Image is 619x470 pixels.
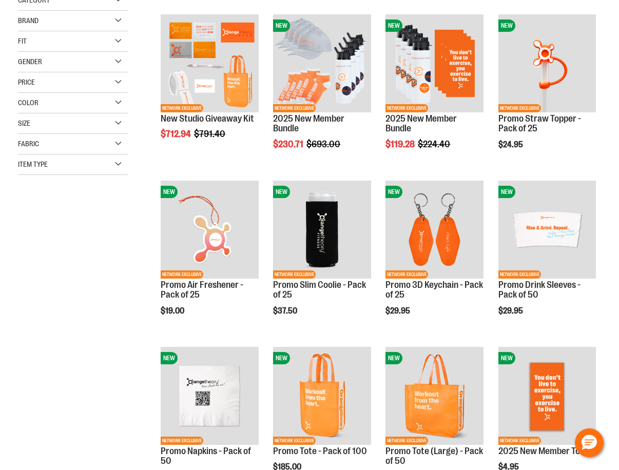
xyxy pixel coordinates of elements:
[273,437,316,445] span: NETWORK EXCLUSIVE
[161,446,251,466] a: Promo Napkins - Pack of 50
[385,352,402,364] span: NEW
[18,99,38,107] span: Color
[18,57,42,66] span: Gender
[161,181,258,280] a: Promo Air Freshener - Pack of 25NEWNETWORK EXCLUSIVE
[380,175,488,342] div: product
[273,14,371,112] img: 2025 New Member Bundle
[385,446,483,466] a: Promo Tote (Large) - Pack of 50
[18,140,39,148] span: Fabric
[493,9,601,175] div: product
[498,19,515,32] span: NEW
[498,186,515,198] span: NEW
[498,280,581,300] a: Promo Drink Sleeves - Pack of 50
[385,113,457,134] a: 2025 New Member Bundle
[161,437,203,445] span: NETWORK EXCLUSIVE
[493,175,601,342] div: product
[156,175,263,342] div: product
[273,186,290,198] span: NEW
[385,437,428,445] span: NETWORK EXCLUSIVE
[273,14,371,113] a: 2025 New Member BundleNEWNETWORK EXCLUSIVE
[161,14,258,112] img: New Studio Giveaway Kit
[273,104,316,112] span: NETWORK EXCLUSIVE
[18,160,48,168] span: Item Type
[380,9,488,175] div: product
[498,347,596,444] img: OTF 2025 New Member Towel
[418,139,452,149] span: $224.40
[273,181,371,280] a: Promo Slim Coolie - Pack of 25NEWNETWORK EXCLUSIVE
[498,181,596,278] img: Promo Drink Sleeves - Pack of 50
[268,9,376,175] div: product
[385,347,483,444] img: Promo Tote (Large) - Pack of 50
[161,347,258,444] img: Promo Napkins - Pack of 50
[273,446,367,456] a: Promo Tote - Pack of 100
[161,270,203,279] span: NETWORK EXCLUSIVE
[385,14,483,113] a: 2025 New Member BundleNEWNETWORK EXCLUSIVE
[273,113,344,134] a: 2025 New Member Bundle
[498,113,581,134] a: Promo Straw Topper - Pack of 25
[161,129,192,139] span: $712.94
[498,347,596,446] a: OTF 2025 New Member TowelNEWNETWORK EXCLUSIVE
[385,270,428,279] span: NETWORK EXCLUSIVE
[273,352,290,364] span: NEW
[498,352,515,364] span: NEW
[498,270,541,279] span: NETWORK EXCLUSIVE
[306,139,342,149] span: $693.00
[575,428,604,457] button: Hello, have a question? Let’s chat.
[498,306,525,316] span: $29.95
[385,14,483,112] img: 2025 New Member Bundle
[498,140,525,149] span: $24.95
[18,16,38,25] span: Brand
[273,181,371,278] img: Promo Slim Coolie - Pack of 25
[273,306,299,316] span: $37.50
[498,446,593,456] a: 2025 New Member Towel
[385,280,483,300] a: Promo 3D Keychain - Pack of 25
[385,104,428,112] span: NETWORK EXCLUSIVE
[161,306,186,316] span: $19.00
[385,181,483,278] img: Promo 3D Keychain - Pack of 25
[268,175,376,342] div: product
[385,306,412,316] span: $29.95
[385,139,416,149] span: $119.28
[498,181,596,280] a: Promo Drink Sleeves - Pack of 50NEWNETWORK EXCLUSIVE
[498,14,596,112] img: Promo Straw Topper - Pack of 25
[273,139,305,149] span: $230.71
[498,14,596,113] a: Promo Straw Topper - Pack of 25NEWNETWORK EXCLUSIVE
[161,280,243,300] a: Promo Air Freshener - Pack of 25
[161,352,178,364] span: NEW
[385,181,483,280] a: Promo 3D Keychain - Pack of 25NEWNETWORK EXCLUSIVE
[273,347,371,446] a: Promo Tote - Pack of 100NEWNETWORK EXCLUSIVE
[385,186,402,198] span: NEW
[18,78,35,86] span: Price
[161,181,258,278] img: Promo Air Freshener - Pack of 25
[385,347,483,446] a: Promo Tote (Large) - Pack of 50NEWNETWORK EXCLUSIVE
[156,9,263,165] div: product
[273,280,366,300] a: Promo Slim Coolie - Pack of 25
[161,113,254,124] a: New Studio Giveaway Kit
[18,119,30,127] span: Size
[194,129,227,139] span: $791.40
[161,14,258,113] a: New Studio Giveaway KitNETWORK EXCLUSIVE
[18,37,27,45] span: Fit
[498,104,541,112] span: NETWORK EXCLUSIVE
[273,347,371,444] img: Promo Tote - Pack of 100
[385,19,402,32] span: NEW
[498,437,541,445] span: NETWORK EXCLUSIVE
[161,104,203,112] span: NETWORK EXCLUSIVE
[273,270,316,279] span: NETWORK EXCLUSIVE
[161,186,178,198] span: NEW
[161,347,258,446] a: Promo Napkins - Pack of 50NEWNETWORK EXCLUSIVE
[273,19,290,32] span: NEW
